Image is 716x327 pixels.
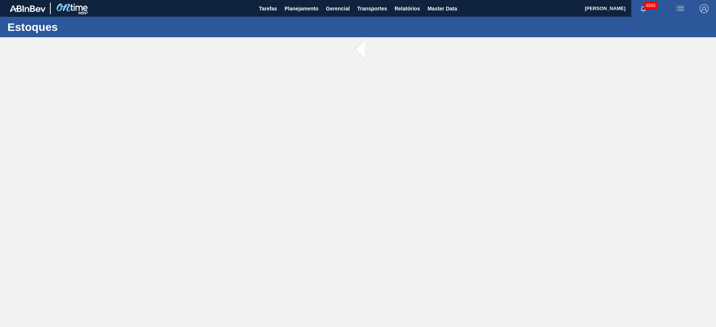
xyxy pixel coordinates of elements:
[259,4,277,13] span: Tarefas
[357,4,387,13] span: Transportes
[7,23,140,31] h1: Estoques
[10,5,45,12] img: TNhmsLtSVTkK8tSr43FrP2fwEKptu5GPRR3wAAAABJRU5ErkJggg==
[395,4,420,13] span: Relatórios
[631,3,655,14] button: Notificações
[427,4,457,13] span: Master Data
[285,4,318,13] span: Planejamento
[676,4,685,13] img: userActions
[700,4,709,13] img: Logout
[326,4,350,13] span: Gerencial
[644,1,657,10] span: 4865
